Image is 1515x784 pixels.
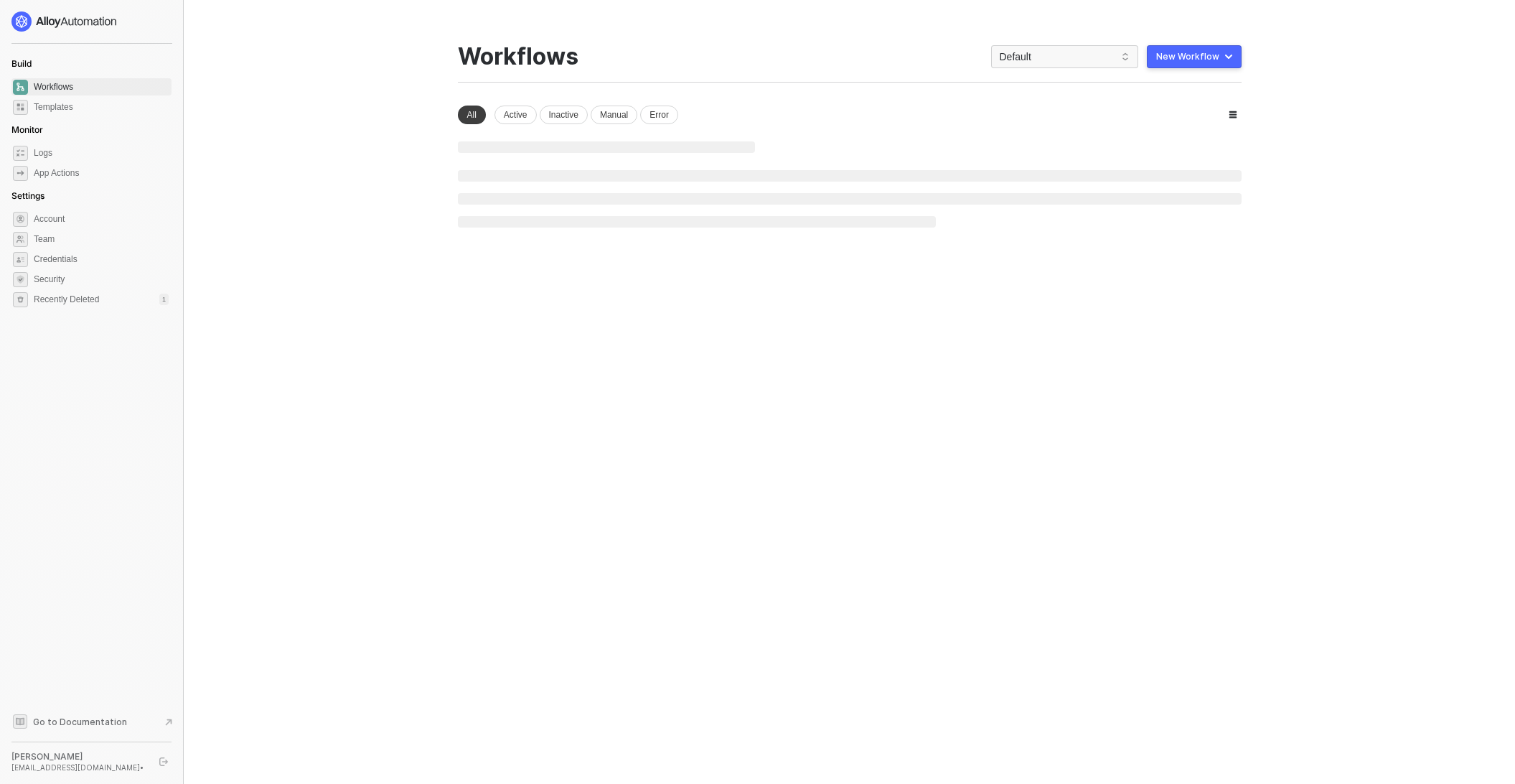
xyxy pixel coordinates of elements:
[11,58,32,69] span: Build
[1000,46,1130,67] span: Default
[591,106,637,124] div: Manual
[159,757,168,766] span: logout
[13,212,28,227] span: settings
[13,292,28,307] span: settings
[33,716,127,728] span: Go to Documentation
[13,166,28,181] span: icon-app-actions
[11,11,118,32] img: logo
[11,713,172,730] a: Knowledge Base
[13,714,27,729] span: documentation
[1147,45,1242,68] button: New Workflow
[1156,51,1219,62] div: New Workflow
[34,230,169,248] span: Team
[13,100,28,115] span: marketplace
[458,43,578,70] div: Workflows
[11,762,146,773] div: [EMAIL_ADDRESS][DOMAIN_NAME] •
[11,190,44,201] span: Settings
[13,272,28,287] span: security
[540,106,588,124] div: Inactive
[11,751,146,762] div: [PERSON_NAME]
[13,232,28,247] span: team
[34,210,169,228] span: Account
[34,98,169,116] span: Templates
[640,106,678,124] div: Error
[13,252,28,267] span: credentials
[494,106,537,124] div: Active
[34,144,169,162] span: Logs
[34,271,169,288] span: Security
[159,294,169,305] div: 1
[34,251,169,268] span: Credentials
[34,167,79,179] div: App Actions
[13,80,28,95] span: dashboard
[34,294,99,306] span: Recently Deleted
[34,78,169,95] span: Workflows
[161,715,176,729] span: document-arrow
[458,106,486,124] div: All
[11,11,172,32] a: logo
[13,146,28,161] span: icon-logs
[11,124,43,135] span: Monitor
